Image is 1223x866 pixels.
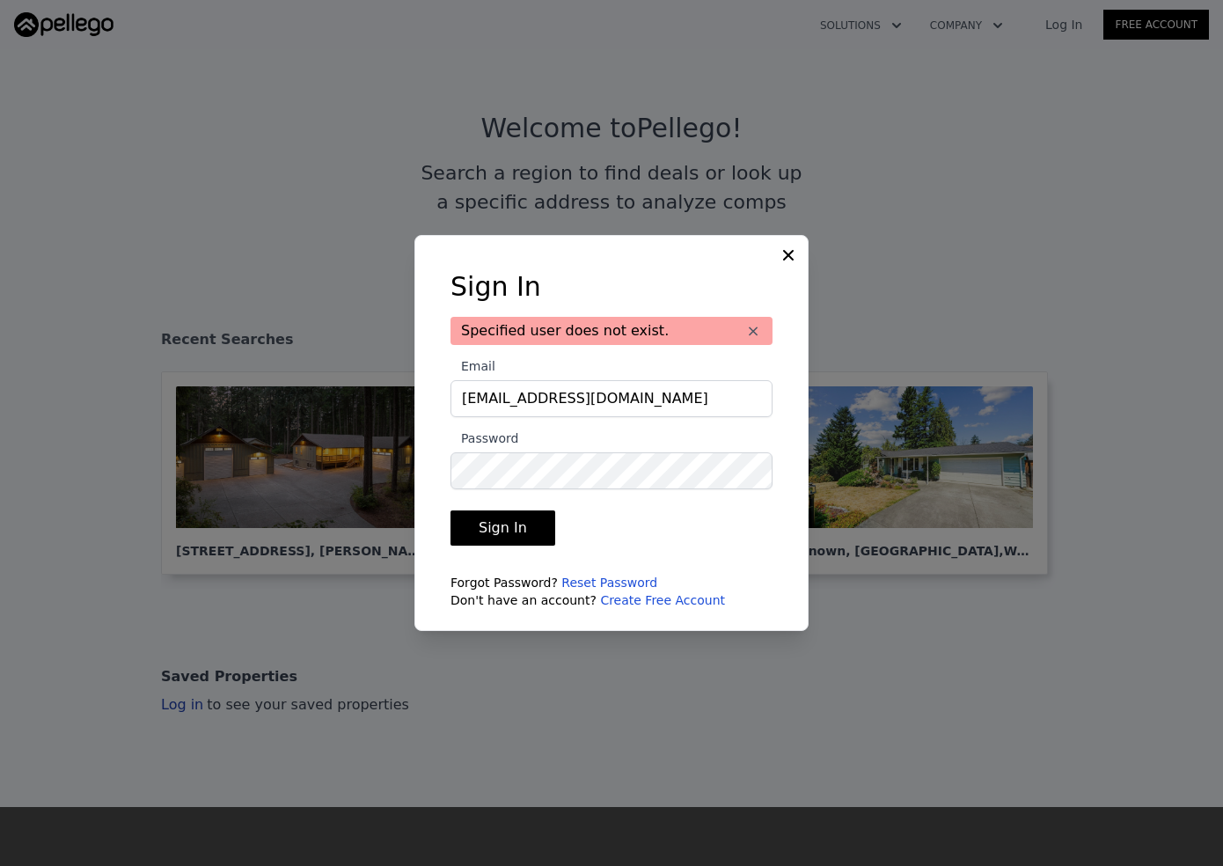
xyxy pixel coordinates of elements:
[450,452,773,489] input: Password
[450,271,773,303] h3: Sign In
[450,510,555,546] button: Sign In
[450,317,773,345] div: Specified user does not exist.
[561,576,657,590] a: Reset Password
[450,359,495,373] span: Email
[450,380,773,417] input: Email
[600,593,725,607] a: Create Free Account
[744,322,762,340] button: ×
[450,574,773,609] div: Forgot Password? Don't have an account?
[450,431,518,445] span: Password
